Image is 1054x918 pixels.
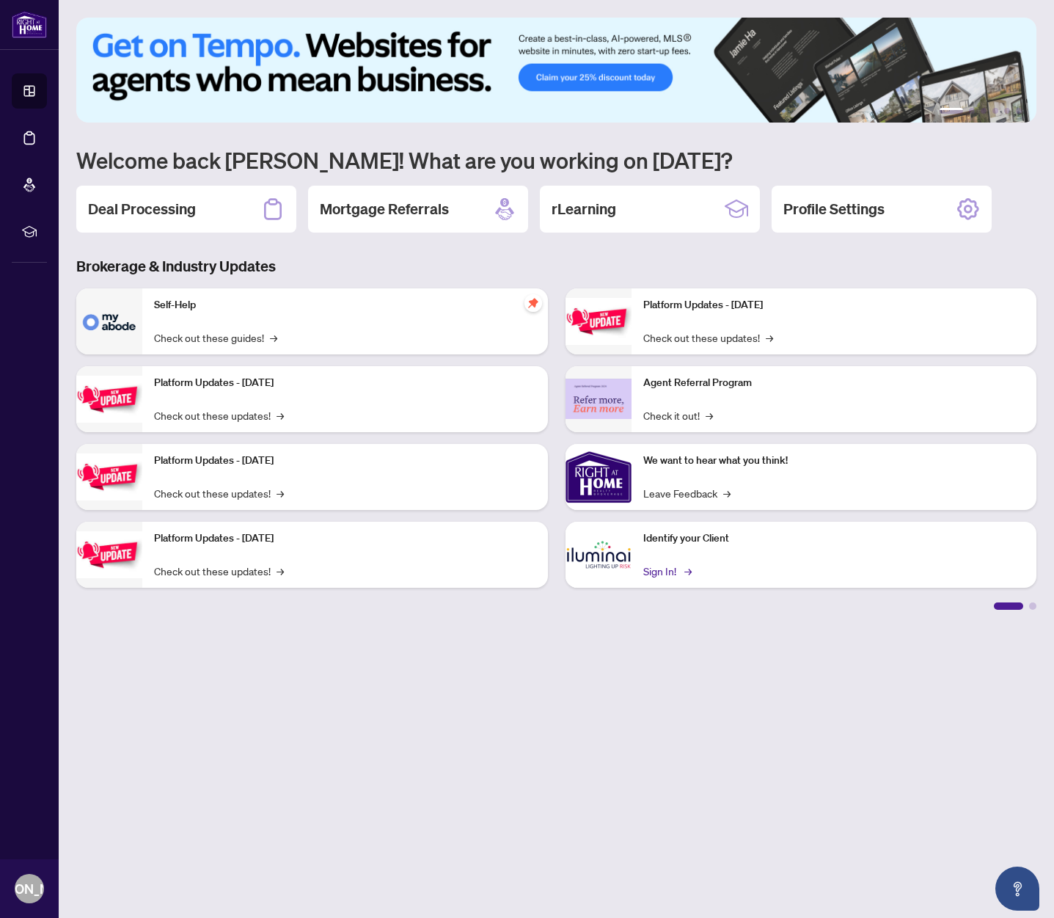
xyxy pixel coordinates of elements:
[643,531,1025,547] p: Identify your Client
[154,375,536,391] p: Platform Updates - [DATE]
[320,199,449,219] h2: Mortgage Referrals
[154,453,536,469] p: Platform Updates - [DATE]
[154,407,284,423] a: Check out these updates!→
[76,256,1036,277] h3: Brokerage & Industry Updates
[723,485,731,501] span: →
[552,199,616,219] h2: rLearning
[154,531,536,547] p: Platform Updates - [DATE]
[1004,108,1010,114] button: 5
[154,329,277,346] a: Check out these guides!→
[643,453,1025,469] p: We want to hear what you think!
[154,485,284,501] a: Check out these updates!→
[154,563,284,579] a: Check out these updates!→
[684,563,692,579] span: →
[76,376,142,422] img: Platform Updates - September 16, 2025
[76,288,142,354] img: Self-Help
[566,379,632,419] img: Agent Referral Program
[643,375,1025,391] p: Agent Referral Program
[154,297,536,313] p: Self-Help
[88,199,196,219] h2: Deal Processing
[643,297,1025,313] p: Platform Updates - [DATE]
[1016,108,1022,114] button: 6
[277,407,284,423] span: →
[277,563,284,579] span: →
[566,522,632,588] img: Identify your Client
[940,108,963,114] button: 1
[270,329,277,346] span: →
[277,485,284,501] span: →
[969,108,975,114] button: 2
[766,329,773,346] span: →
[566,444,632,510] img: We want to hear what you think!
[643,407,713,423] a: Check it out!→
[995,867,1039,911] button: Open asap
[76,531,142,578] img: Platform Updates - July 8, 2025
[76,453,142,500] img: Platform Updates - July 21, 2025
[566,298,632,344] img: Platform Updates - June 23, 2025
[706,407,713,423] span: →
[12,11,47,38] img: logo
[783,199,885,219] h2: Profile Settings
[981,108,987,114] button: 3
[76,146,1036,174] h1: Welcome back [PERSON_NAME]! What are you working on [DATE]?
[524,294,542,312] span: pushpin
[643,563,689,579] a: Sign In!→
[643,329,773,346] a: Check out these updates!→
[992,108,998,114] button: 4
[643,485,731,501] a: Leave Feedback→
[76,18,1036,123] img: Slide 0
